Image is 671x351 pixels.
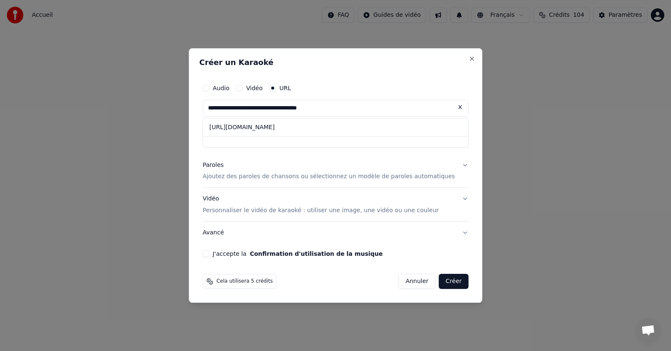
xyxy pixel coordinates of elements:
h2: Créer un Karaoké [199,59,472,66]
button: Créer [439,274,468,289]
button: J'accepte la [250,251,383,257]
label: J'accepte la [213,251,382,257]
button: Annuler [398,274,435,289]
div: Paroles [203,161,224,169]
label: Vidéo [246,85,263,91]
button: ParolesAjoutez des paroles de chansons ou sélectionnez un modèle de paroles automatiques [203,154,468,188]
p: Ajoutez des paroles de chansons ou sélectionnez un modèle de paroles automatiques [203,173,455,181]
button: VidéoPersonnaliser le vidéo de karaoké : utiliser une image, une vidéo ou une couleur [203,188,468,222]
span: Cela utilisera 5 crédits [216,278,273,285]
p: Personnaliser le vidéo de karaoké : utiliser une image, une vidéo ou une couleur [203,206,439,215]
div: [URL][DOMAIN_NAME] [203,120,468,135]
button: Avancé [203,222,468,244]
label: URL [279,85,291,91]
label: Audio [213,85,229,91]
div: Vidéo [203,195,439,215]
